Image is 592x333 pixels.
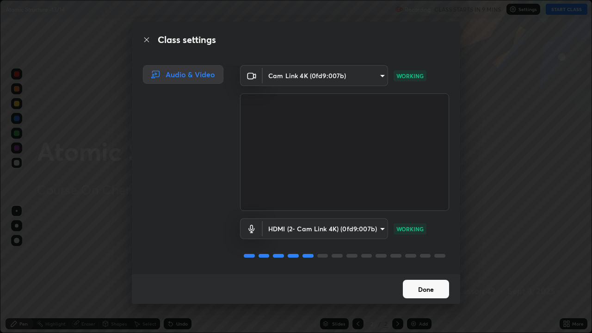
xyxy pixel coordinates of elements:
button: Done [403,280,449,298]
div: Cam Link 4K (0fd9:007b) [263,65,388,86]
div: Cam Link 4K (0fd9:007b) [263,218,388,239]
div: Audio & Video [143,65,223,84]
p: WORKING [396,72,424,80]
h2: Class settings [158,33,216,47]
p: WORKING [396,225,424,233]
